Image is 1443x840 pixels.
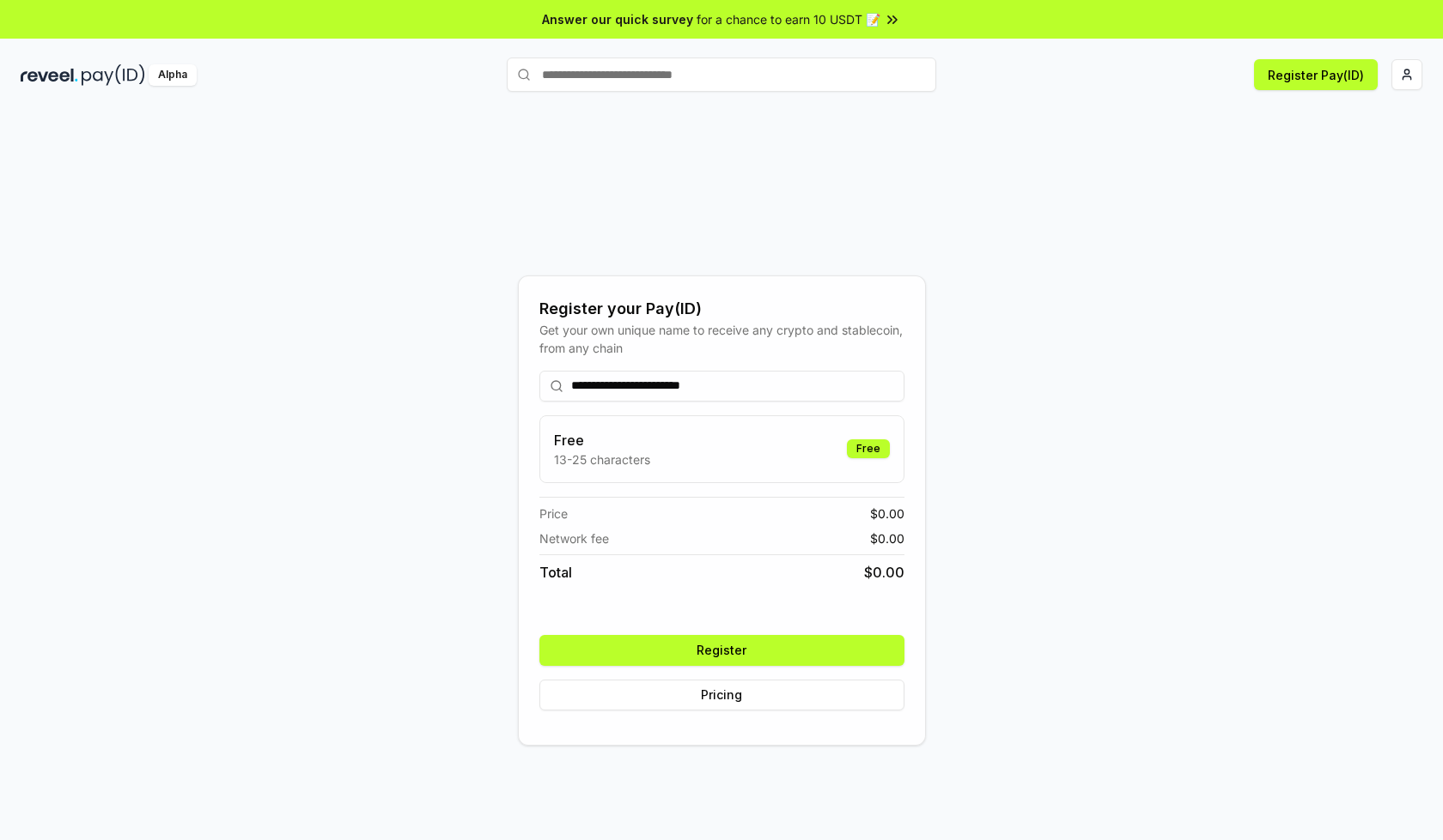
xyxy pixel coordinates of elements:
span: Total [539,562,572,583]
button: Pricing [539,680,904,710]
div: Get your own unique name to receive any crypto and stablecoin, from any chain [539,321,904,357]
div: Free [847,439,890,458]
h3: Free [554,430,650,450]
button: Register [539,635,904,666]
span: $ 0.00 [870,505,904,523]
div: Alpha [149,64,197,86]
div: Register your Pay(ID) [539,297,904,321]
span: for a chance to earn 10 USDT 📝 [697,10,880,28]
span: $ 0.00 [864,562,904,583]
span: Answer our quick survey [542,10,693,28]
button: Register Pay(ID) [1254,59,1378,90]
img: reveel_dark [21,64,78,86]
img: pay_id [82,64,145,86]
p: 13-25 characters [554,450,650,468]
span: Price [539,505,568,523]
span: Network fee [539,529,609,547]
span: $ 0.00 [870,529,904,547]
